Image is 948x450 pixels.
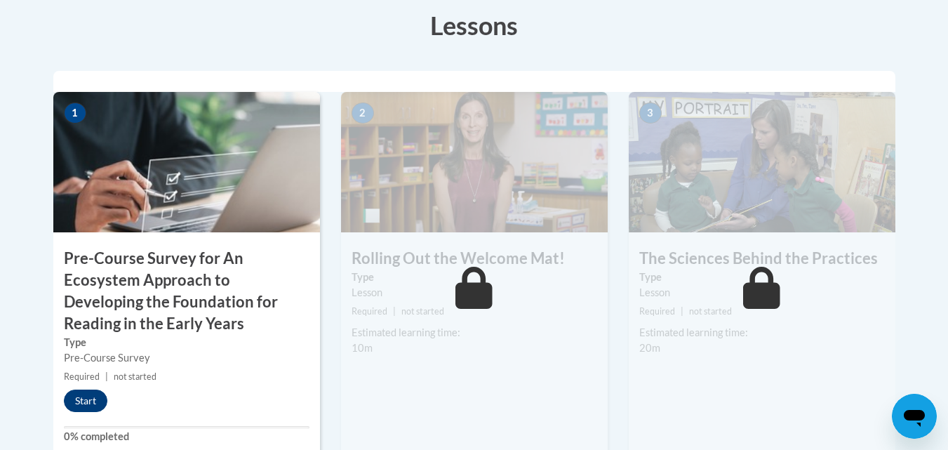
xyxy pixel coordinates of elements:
[53,92,320,232] img: Course Image
[64,429,309,444] label: 0% completed
[401,306,444,317] span: not started
[105,371,108,382] span: |
[681,306,683,317] span: |
[629,248,895,270] h3: The Sciences Behind the Practices
[639,325,885,340] div: Estimated learning time:
[64,371,100,382] span: Required
[639,102,662,124] span: 3
[352,342,373,354] span: 10m
[639,285,885,300] div: Lesson
[689,306,732,317] span: not started
[352,102,374,124] span: 2
[639,342,660,354] span: 20m
[341,92,608,232] img: Course Image
[352,270,597,285] label: Type
[639,306,675,317] span: Required
[53,248,320,334] h3: Pre-Course Survey for An Ecosystem Approach to Developing the Foundation for Reading in the Early...
[352,306,387,317] span: Required
[393,306,396,317] span: |
[64,335,309,350] label: Type
[53,8,895,43] h3: Lessons
[352,325,597,340] div: Estimated learning time:
[64,390,107,412] button: Start
[892,394,937,439] iframe: Button to launch messaging window
[64,102,86,124] span: 1
[64,350,309,366] div: Pre-Course Survey
[341,248,608,270] h3: Rolling Out the Welcome Mat!
[352,285,597,300] div: Lesson
[629,92,895,232] img: Course Image
[639,270,885,285] label: Type
[114,371,156,382] span: not started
